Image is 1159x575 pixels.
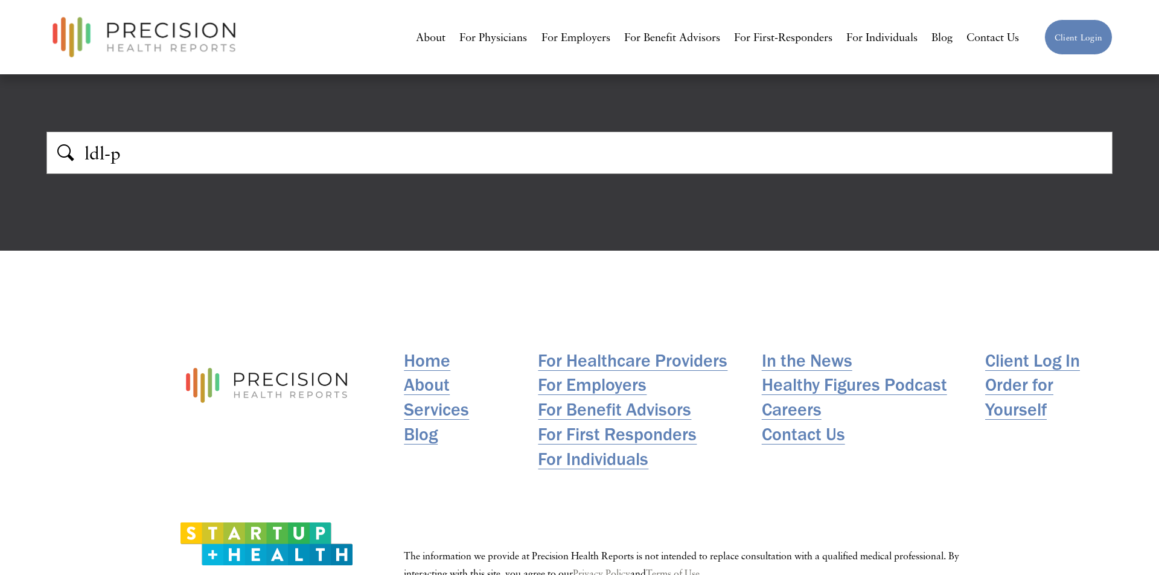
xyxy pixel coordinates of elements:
[459,26,527,48] a: For Physicians
[624,26,720,48] a: For Benefit Advisors
[46,11,242,63] img: Precision Health Reports
[404,397,469,422] a: Services
[985,373,1113,422] a: Order for Yourself
[985,349,1080,373] a: Client Log In
[762,397,822,422] a: Careers
[762,349,852,373] a: In the News
[538,397,691,422] a: For Benefit Advisors
[416,26,445,48] a: About
[931,26,953,48] a: Blog
[404,373,450,397] a: About
[83,141,1105,164] input: Type to search…
[538,349,727,373] a: For Healthcare Providers
[966,26,1019,48] a: Contact Us
[846,26,918,48] a: For Individuals
[1099,517,1159,575] iframe: Chat Widget
[404,349,450,373] a: Home
[538,422,697,447] a: For First Responders
[734,26,832,48] a: For First-Responders
[762,422,845,447] a: Contact Us
[762,373,947,397] a: Healthy Figures Podcast
[1044,19,1113,56] a: Client Login
[404,422,438,447] a: Blog
[538,373,647,397] a: For Employers
[541,26,610,48] a: For Employers
[538,447,648,472] a: For Individuals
